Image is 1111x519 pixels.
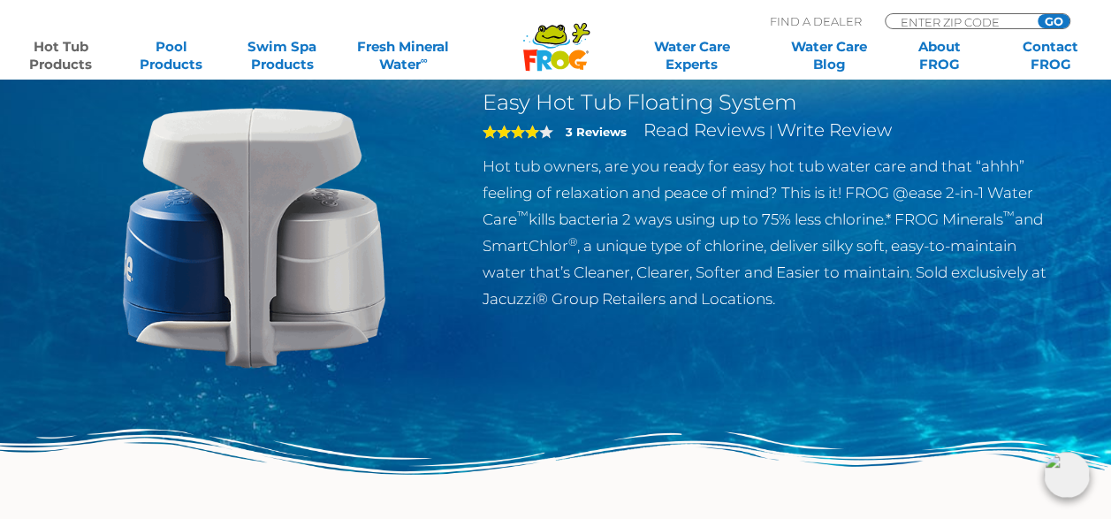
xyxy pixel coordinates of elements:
span: | [769,123,773,140]
sup: ™ [1003,209,1015,222]
span: 4 [483,125,539,139]
a: Water CareBlog [786,38,871,73]
a: Water CareExperts [621,38,761,73]
sup: ® [568,235,577,248]
a: AboutFROG [896,38,982,73]
input: Zip Code Form [899,14,1018,29]
a: Fresh MineralWater∞ [350,38,458,73]
input: GO [1038,14,1069,28]
a: Hot TubProducts [18,38,103,73]
p: Hot tub owners, are you ready for easy hot tub water care and that “ahhh” feeling of relaxation a... [483,153,1060,312]
a: Read Reviews [643,119,765,141]
sup: ™ [517,209,529,222]
a: Swim SpaProducts [239,38,324,73]
h2: Easy Hot Tub Floating System [483,89,1060,116]
img: @ease-2-in-1-Holder-v2.png [52,35,457,440]
a: PoolProducts [128,38,214,73]
a: ContactFROG [1008,38,1093,73]
p: Find A Dealer [770,13,862,29]
strong: 3 Reviews [566,125,627,139]
a: Write Review [777,119,892,141]
sup: ∞ [421,54,428,66]
img: openIcon [1044,452,1090,498]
